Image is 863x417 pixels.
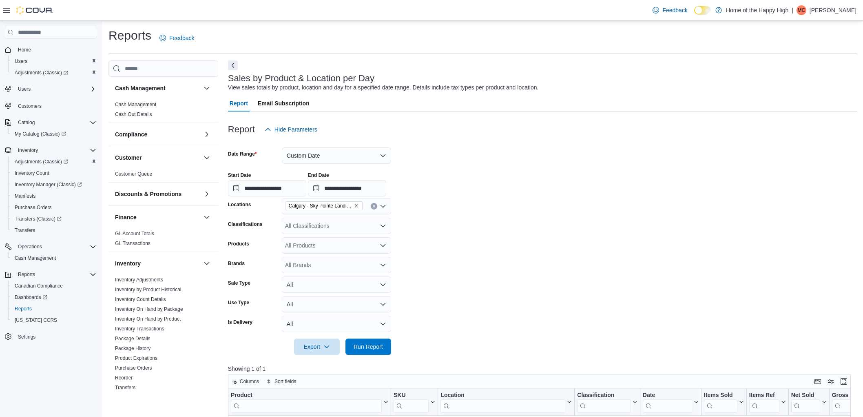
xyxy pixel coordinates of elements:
button: Finance [202,212,212,222]
button: Customer [202,153,212,163]
span: Customers [15,100,96,111]
span: Package History [115,345,150,352]
span: Transfers [115,384,135,391]
button: Clear input [371,203,377,210]
label: Date Range [228,151,257,157]
span: Columns [240,378,259,385]
div: SKU URL [394,392,429,413]
button: Users [2,83,100,95]
button: Settings [2,331,100,343]
h3: Report [228,125,255,134]
a: My Catalog (Classic) [11,129,69,139]
span: Inventory [18,147,38,154]
a: Adjustments (Classic) [11,68,71,78]
div: Location [440,392,565,413]
label: Classifications [228,221,263,227]
button: Customer [115,154,200,162]
span: Inventory [15,145,96,155]
a: Inventory Manager (Classic) [11,180,85,190]
span: Cash Out Details [115,111,152,118]
span: Reorder [115,375,133,381]
a: Users [11,56,31,66]
label: End Date [308,172,329,178]
span: Users [15,58,27,65]
div: Items Ref [749,392,779,413]
span: Customers [18,103,42,109]
a: GL Transactions [115,241,150,246]
span: Settings [18,334,35,340]
span: Manifests [11,191,96,201]
button: Inventory [15,145,41,155]
button: Inventory [2,145,100,156]
input: Press the down key to open a popover containing a calendar. [308,180,386,196]
span: My Catalog (Classic) [15,131,66,137]
input: Press the down key to open a popover containing a calendar. [228,180,306,196]
span: Home [15,45,96,55]
button: SKU [394,392,435,413]
a: Home [15,45,34,55]
button: Cash Management [8,252,100,264]
button: Export [294,339,340,355]
span: Inventory Adjustments [115,277,163,283]
a: Inventory Transactions [115,326,164,332]
span: Reports [11,304,96,314]
a: Transfers (Classic) [8,213,100,225]
a: Dashboards [8,292,100,303]
span: Purchase Orders [11,203,96,212]
button: Canadian Compliance [8,280,100,292]
a: Package Details [115,336,150,341]
span: Reports [18,271,35,278]
button: Operations [15,242,45,252]
div: View sales totals by product, location and day for a specified date range. Details include tax ty... [228,83,539,92]
h3: Inventory [115,259,141,268]
span: [US_STATE] CCRS [15,317,57,323]
a: Transfers (Classic) [11,214,65,224]
img: Cova [16,6,53,14]
p: Showing 1 of 1 [228,365,857,373]
a: Transfers [11,225,38,235]
span: Home [18,47,31,53]
a: Reorder [115,375,133,381]
span: Dashboards [11,292,96,302]
div: Cash Management [108,100,218,123]
span: Feedback [169,34,194,42]
span: Reports [15,270,96,279]
span: Users [15,84,96,94]
a: Inventory On Hand by Product [115,316,181,322]
button: Discounts & Promotions [115,190,200,198]
a: Adjustments (Classic) [8,156,100,167]
button: Users [8,56,100,67]
div: Customer [108,169,218,182]
a: Inventory On Hand by Package [115,306,183,312]
span: Sort fields [274,378,296,385]
a: Adjustments (Classic) [8,67,100,78]
span: Calgary - Sky Pointe Landing - Fire & Flower [289,202,352,210]
span: Inventory Manager (Classic) [15,181,82,188]
a: Customer Queue [115,171,152,177]
div: Items Sold [704,392,737,413]
button: Inventory [202,259,212,268]
span: Adjustments (Classic) [15,158,68,165]
button: Open list of options [380,242,386,249]
a: Inventory Manager (Classic) [8,179,100,190]
button: Items Sold [704,392,744,413]
p: [PERSON_NAME] [810,5,856,15]
button: Open list of options [380,203,386,210]
span: Users [18,86,31,92]
span: Report [230,95,248,111]
span: Inventory Transactions [115,326,164,332]
div: Finance [108,229,218,252]
button: Users [15,84,34,94]
span: Purchase Orders [115,365,152,371]
span: Inventory by Product Historical [115,286,181,293]
span: Dashboards [15,294,47,301]
button: Net Sold [791,392,826,413]
span: Operations [15,242,96,252]
span: Cash Management [11,253,96,263]
button: Inventory [115,259,200,268]
span: Inventory Manager (Classic) [11,180,96,190]
span: My Catalog (Classic) [11,129,96,139]
button: Catalog [15,118,38,127]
